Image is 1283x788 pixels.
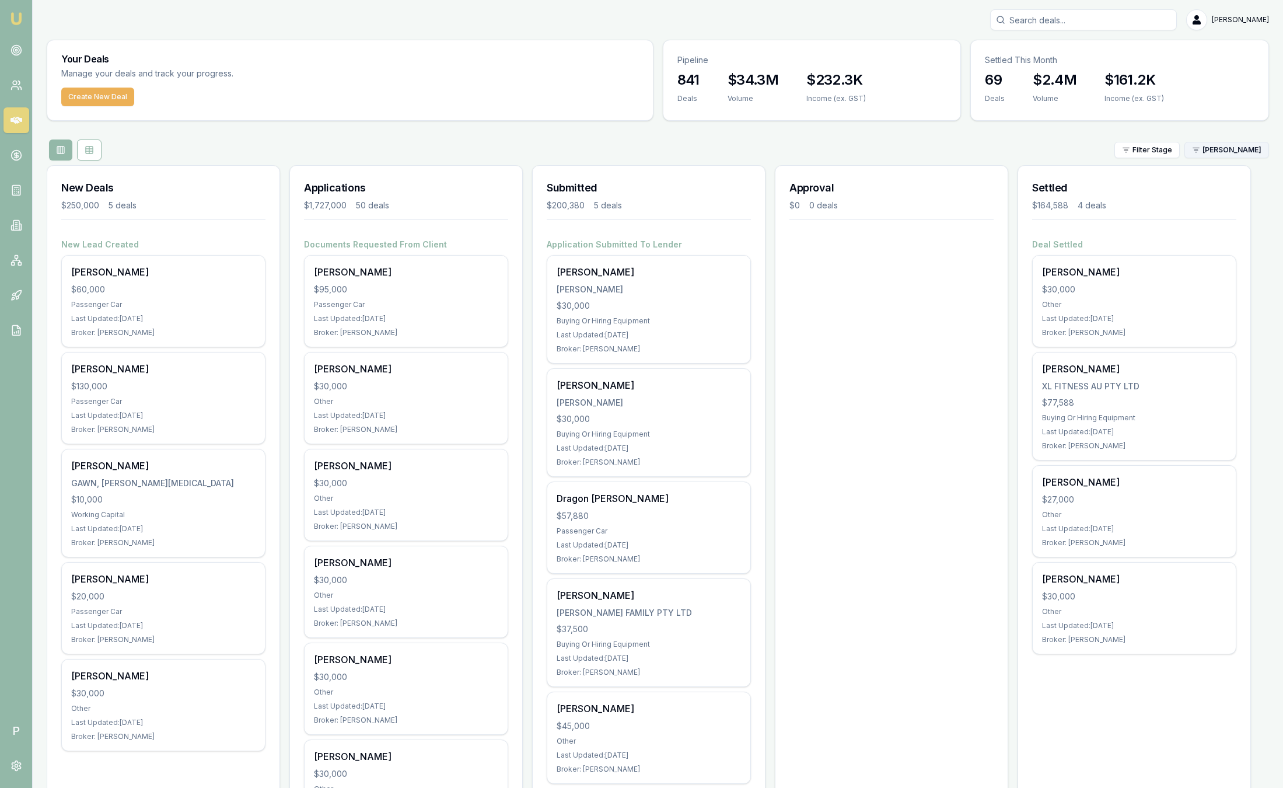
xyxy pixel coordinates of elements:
[557,397,741,409] div: [PERSON_NAME]
[557,588,741,602] div: [PERSON_NAME]
[71,381,256,392] div: $130,000
[314,671,498,683] div: $30,000
[71,572,256,586] div: [PERSON_NAME]
[71,459,256,473] div: [PERSON_NAME]
[1042,300,1226,309] div: Other
[314,397,498,406] div: Other
[314,749,498,763] div: [PERSON_NAME]
[71,510,256,519] div: Working Capital
[71,477,256,489] div: GAWN, [PERSON_NAME][MEDICAL_DATA]
[61,54,639,64] h3: Your Deals
[1132,145,1172,155] span: Filter Stage
[314,768,498,780] div: $30,000
[4,718,29,744] span: P
[1042,607,1226,616] div: Other
[557,430,741,439] div: Buying Or Hiring Equipment
[557,765,741,774] div: Broker: [PERSON_NAME]
[547,200,585,211] div: $200,380
[806,94,866,103] div: Income (ex. GST)
[806,71,866,89] h3: $232.3K
[71,718,256,727] div: Last Updated: [DATE]
[1184,142,1269,158] button: [PERSON_NAME]
[314,653,498,667] div: [PERSON_NAME]
[677,71,700,89] h3: 841
[557,702,741,716] div: [PERSON_NAME]
[61,88,134,106] a: Create New Deal
[1042,524,1226,534] div: Last Updated: [DATE]
[1042,413,1226,423] div: Buying Or Hiring Equipment
[314,716,498,725] div: Broker: [PERSON_NAME]
[304,200,347,211] div: $1,727,000
[71,607,256,616] div: Passenger Car
[61,200,99,211] div: $250,000
[789,200,800,211] div: $0
[71,265,256,279] div: [PERSON_NAME]
[314,574,498,586] div: $30,000
[71,688,256,699] div: $30,000
[356,200,389,211] div: 50 deals
[314,556,498,570] div: [PERSON_NAME]
[990,9,1177,30] input: Search deals
[985,54,1254,66] p: Settled This Month
[1212,15,1269,25] span: [PERSON_NAME]
[314,688,498,697] div: Other
[71,591,256,602] div: $20,000
[557,737,741,746] div: Other
[1042,621,1226,630] div: Last Updated: [DATE]
[557,510,741,522] div: $57,880
[314,494,498,503] div: Other
[71,411,256,420] div: Last Updated: [DATE]
[677,54,947,66] p: Pipeline
[1042,441,1226,451] div: Broker: [PERSON_NAME]
[557,527,741,536] div: Passenger Car
[1114,142,1180,158] button: Filter Stage
[1042,591,1226,602] div: $30,000
[71,524,256,534] div: Last Updated: [DATE]
[557,316,741,326] div: Buying Or Hiring Equipment
[314,284,498,295] div: $95,000
[547,180,751,196] h3: Submitted
[71,300,256,309] div: Passenger Car
[314,591,498,600] div: Other
[809,200,838,211] div: 0 deals
[71,635,256,644] div: Broker: [PERSON_NAME]
[314,508,498,517] div: Last Updated: [DATE]
[61,239,265,250] h4: New Lead Created
[71,538,256,548] div: Broker: [PERSON_NAME]
[71,425,256,434] div: Broker: [PERSON_NAME]
[557,330,741,340] div: Last Updated: [DATE]
[71,328,256,337] div: Broker: [PERSON_NAME]
[71,704,256,713] div: Other
[1042,284,1226,295] div: $30,000
[314,522,498,531] div: Broker: [PERSON_NAME]
[557,458,741,467] div: Broker: [PERSON_NAME]
[1033,71,1076,89] h3: $2.4M
[71,397,256,406] div: Passenger Car
[1042,538,1226,548] div: Broker: [PERSON_NAME]
[728,94,778,103] div: Volume
[1042,265,1226,279] div: [PERSON_NAME]
[1032,239,1236,250] h4: Deal Settled
[557,284,741,295] div: [PERSON_NAME]
[314,362,498,376] div: [PERSON_NAME]
[1042,475,1226,489] div: [PERSON_NAME]
[71,362,256,376] div: [PERSON_NAME]
[557,654,741,663] div: Last Updated: [DATE]
[1042,635,1226,644] div: Broker: [PERSON_NAME]
[314,265,498,279] div: [PERSON_NAME]
[109,200,137,211] div: 5 deals
[985,94,1005,103] div: Deals
[71,669,256,683] div: [PERSON_NAME]
[314,381,498,392] div: $30,000
[61,67,360,81] p: Manage your deals and track your progress.
[1032,180,1236,196] h3: Settled
[1042,572,1226,586] div: [PERSON_NAME]
[557,751,741,760] div: Last Updated: [DATE]
[61,180,265,196] h3: New Deals
[1042,314,1226,323] div: Last Updated: [DATE]
[1042,381,1226,392] div: XL FITNESS AU PTY LTD
[314,328,498,337] div: Broker: [PERSON_NAME]
[557,265,741,279] div: [PERSON_NAME]
[677,94,700,103] div: Deals
[557,491,741,505] div: Dragon [PERSON_NAME]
